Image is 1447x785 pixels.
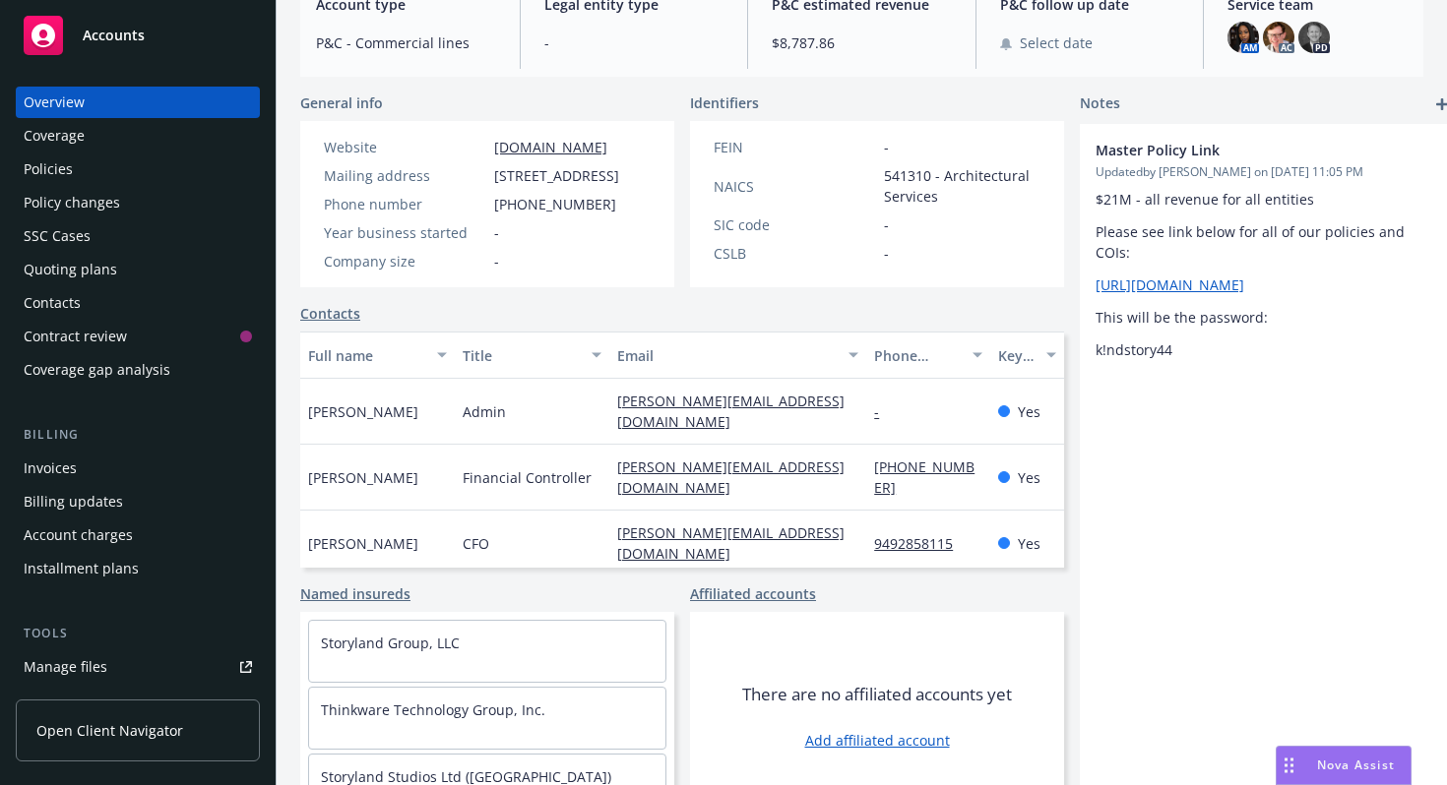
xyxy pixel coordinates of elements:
[1018,467,1040,488] span: Yes
[1096,339,1438,360] p: k!ndstory44
[1018,533,1040,554] span: Yes
[998,345,1035,366] div: Key contact
[714,214,876,235] div: SIC code
[714,243,876,264] div: CSLB
[16,651,260,683] a: Manage files
[300,583,410,604] a: Named insureds
[308,533,418,554] span: [PERSON_NAME]
[1080,92,1120,116] span: Notes
[16,425,260,445] div: Billing
[690,92,759,113] span: Identifiers
[874,345,961,366] div: Phone number
[884,165,1040,207] span: 541310 - Architectural Services
[617,345,837,366] div: Email
[494,138,607,156] a: [DOMAIN_NAME]
[24,87,85,118] div: Overview
[16,187,260,218] a: Policy changes
[494,165,619,186] span: [STREET_ADDRESS]
[16,519,260,551] a: Account charges
[24,187,120,218] div: Policy changes
[24,354,170,386] div: Coverage gap analysis
[16,220,260,252] a: SSC Cases
[455,332,609,379] button: Title
[321,634,460,652] a: Storyland Group, LLC
[463,401,506,422] span: Admin
[24,287,81,319] div: Contacts
[1018,401,1040,422] span: Yes
[772,32,952,53] span: $8,787.86
[16,321,260,352] a: Contract review
[1227,22,1259,53] img: photo
[308,345,425,366] div: Full name
[24,254,117,285] div: Quoting plans
[544,32,724,53] span: -
[324,137,486,157] div: Website
[884,137,889,157] span: -
[16,8,260,63] a: Accounts
[1096,189,1438,210] p: $21M - all revenue for all entities
[16,87,260,118] a: Overview
[324,194,486,214] div: Phone number
[1277,747,1301,784] div: Drag to move
[36,720,183,741] span: Open Client Navigator
[16,624,260,643] div: Tools
[308,401,418,422] span: [PERSON_NAME]
[494,222,499,243] span: -
[1096,275,1244,294] a: [URL][DOMAIN_NAME]
[690,583,816,604] a: Affiliated accounts
[300,92,383,113] span: General info
[16,287,260,319] a: Contacts
[316,32,496,53] span: P&C - Commercial lines
[874,534,969,553] a: 9492858115
[324,251,486,272] div: Company size
[463,345,580,366] div: Title
[321,700,545,719] a: Thinkware Technology Group, Inc.
[16,553,260,584] a: Installment plans
[1263,22,1294,53] img: photo
[714,176,876,197] div: NAICS
[16,354,260,386] a: Coverage gap analysis
[24,486,123,517] div: Billing updates
[1020,32,1093,53] span: Select date
[1096,163,1438,181] span: Updated by [PERSON_NAME] on [DATE] 11:05 PM
[1298,22,1330,53] img: photo
[24,519,133,551] div: Account charges
[16,453,260,484] a: Invoices
[617,523,845,563] a: [PERSON_NAME][EMAIL_ADDRESS][DOMAIN_NAME]
[24,453,77,484] div: Invoices
[874,457,975,497] a: [PHONE_NUMBER]
[494,194,616,214] span: [PHONE_NUMBER]
[24,220,91,252] div: SSC Cases
[1096,307,1438,328] p: This will be the password:
[884,243,889,264] span: -
[617,457,845,497] a: [PERSON_NAME][EMAIL_ADDRESS][DOMAIN_NAME]
[866,332,990,379] button: Phone number
[24,321,127,352] div: Contract review
[990,332,1064,379] button: Key contact
[884,214,889,235] span: -
[742,683,1012,706] span: There are no affiliated accounts yet
[1317,756,1395,773] span: Nova Assist
[24,120,85,151] div: Coverage
[874,402,895,421] a: -
[805,730,950,751] a: Add affiliated account
[83,28,145,43] span: Accounts
[24,553,139,584] div: Installment plans
[324,165,486,186] div: Mailing address
[494,251,499,272] span: -
[24,651,107,683] div: Manage files
[463,467,592,488] span: Financial Controller
[617,392,845,431] a: [PERSON_NAME][EMAIL_ADDRESS][DOMAIN_NAME]
[609,332,866,379] button: Email
[16,254,260,285] a: Quoting plans
[16,486,260,517] a: Billing updates
[1276,746,1412,785] button: Nova Assist
[300,332,455,379] button: Full name
[1096,140,1387,160] span: Master Policy Link
[714,137,876,157] div: FEIN
[324,222,486,243] div: Year business started
[308,467,418,488] span: [PERSON_NAME]
[463,533,489,554] span: CFO
[24,153,73,185] div: Policies
[300,303,360,324] a: Contacts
